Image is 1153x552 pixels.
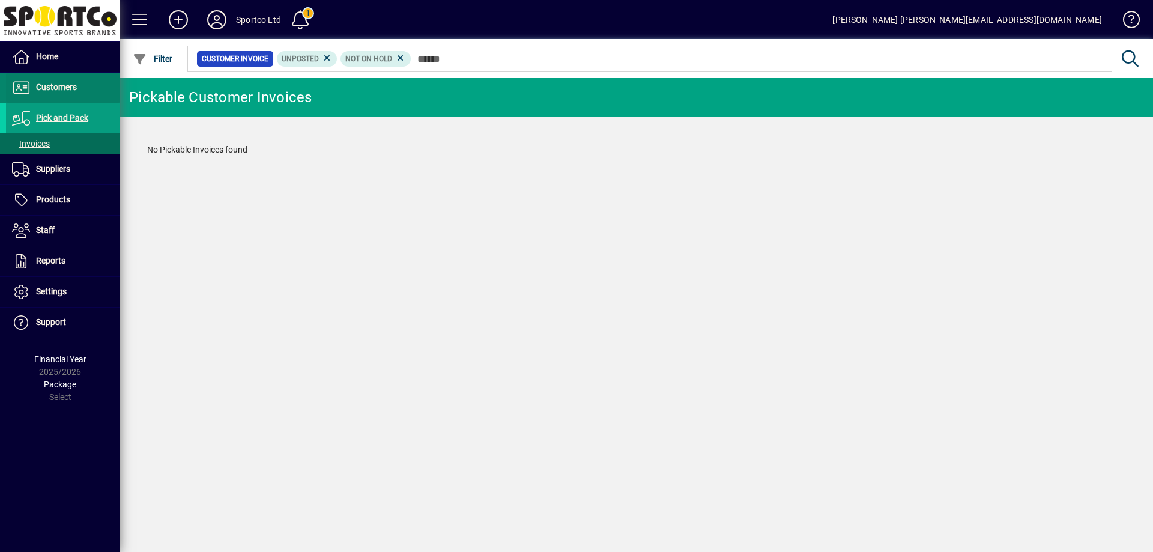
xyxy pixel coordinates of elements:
[198,9,236,31] button: Profile
[36,287,67,296] span: Settings
[282,55,319,63] span: Unposted
[133,54,173,64] span: Filter
[36,113,88,123] span: Pick and Pack
[34,354,86,364] span: Financial Year
[135,132,1138,168] div: No Pickable Invoices found
[159,9,198,31] button: Add
[129,88,312,107] div: Pickable Customer Invoices
[36,317,66,327] span: Support
[130,48,176,70] button: Filter
[36,225,55,235] span: Staff
[36,195,70,204] span: Products
[36,82,77,92] span: Customers
[6,216,120,246] a: Staff
[6,73,120,103] a: Customers
[277,51,337,67] mat-chip: Customer Invoice Status: Unposted
[44,380,76,389] span: Package
[1114,2,1138,41] a: Knowledge Base
[6,154,120,184] a: Suppliers
[36,256,65,265] span: Reports
[6,246,120,276] a: Reports
[340,51,411,67] mat-chip: Hold Status: Not On Hold
[6,185,120,215] a: Products
[202,53,268,65] span: Customer Invoice
[6,133,120,154] a: Invoices
[236,10,281,29] div: Sportco Ltd
[832,10,1102,29] div: [PERSON_NAME] [PERSON_NAME][EMAIL_ADDRESS][DOMAIN_NAME]
[6,277,120,307] a: Settings
[12,139,50,148] span: Invoices
[36,52,58,61] span: Home
[36,164,70,174] span: Suppliers
[6,308,120,338] a: Support
[345,55,392,63] span: Not On Hold
[6,42,120,72] a: Home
